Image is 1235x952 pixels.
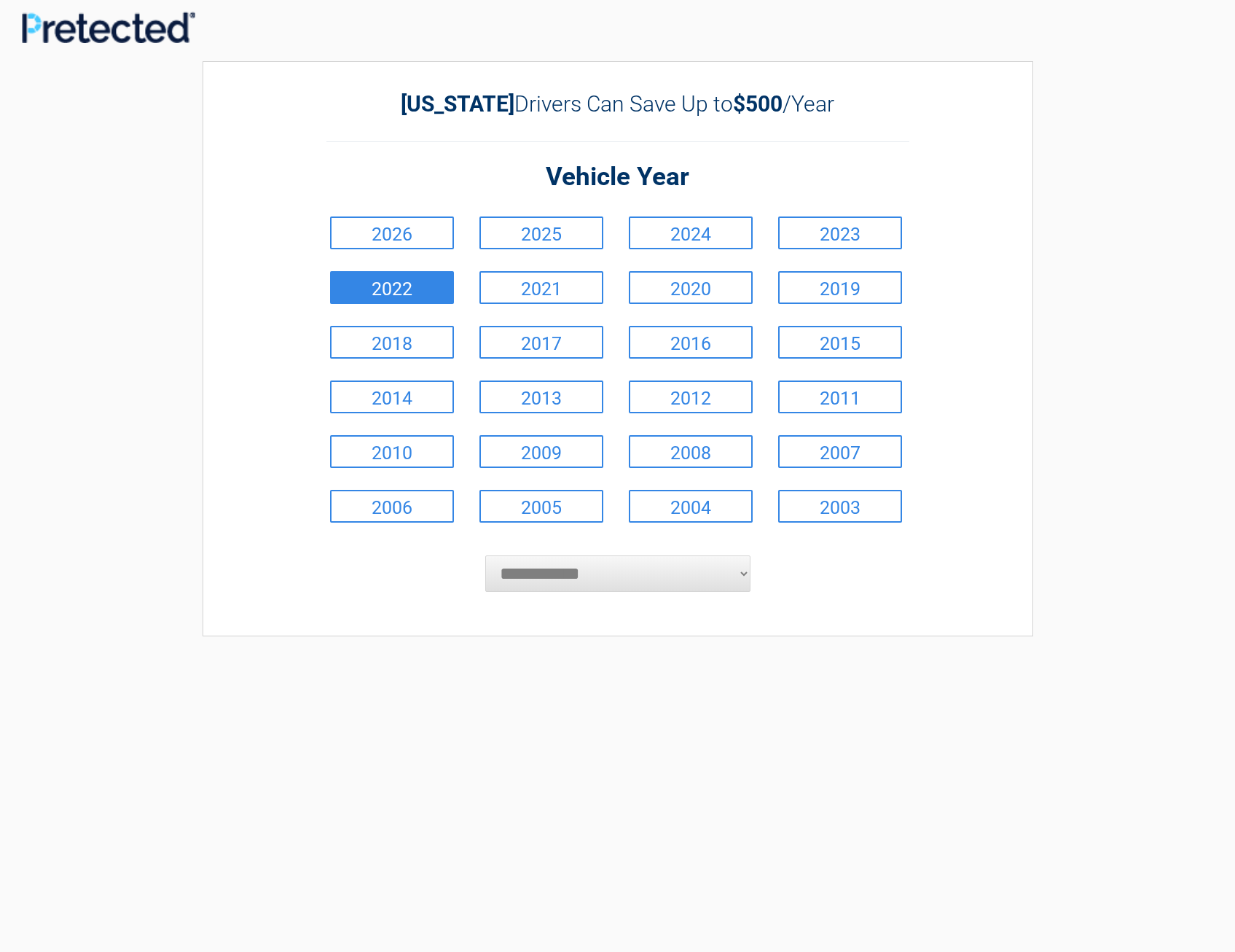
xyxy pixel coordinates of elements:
[778,326,902,359] a: 2015
[733,91,783,117] b: $500
[401,91,514,117] b: [US_STATE]
[479,271,603,304] a: 2021
[330,271,454,304] a: 2022
[629,381,753,413] a: 2012
[629,271,753,304] a: 2020
[778,435,902,468] a: 2007
[330,490,454,523] a: 2006
[479,490,603,523] a: 2005
[330,435,454,468] a: 2010
[326,91,909,117] h2: Drivers Can Save Up to /Year
[479,326,603,359] a: 2017
[629,326,753,359] a: 2016
[629,490,753,523] a: 2004
[629,435,753,468] a: 2008
[330,381,454,413] a: 2014
[778,271,902,304] a: 2019
[479,435,603,468] a: 2009
[629,216,753,249] a: 2024
[778,490,902,523] a: 2003
[22,12,195,43] img: Main Logo
[479,216,603,249] a: 2025
[778,216,902,249] a: 2023
[330,326,454,359] a: 2018
[326,160,909,195] h2: Vehicle Year
[778,381,902,413] a: 2011
[479,381,603,413] a: 2013
[330,216,454,249] a: 2026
